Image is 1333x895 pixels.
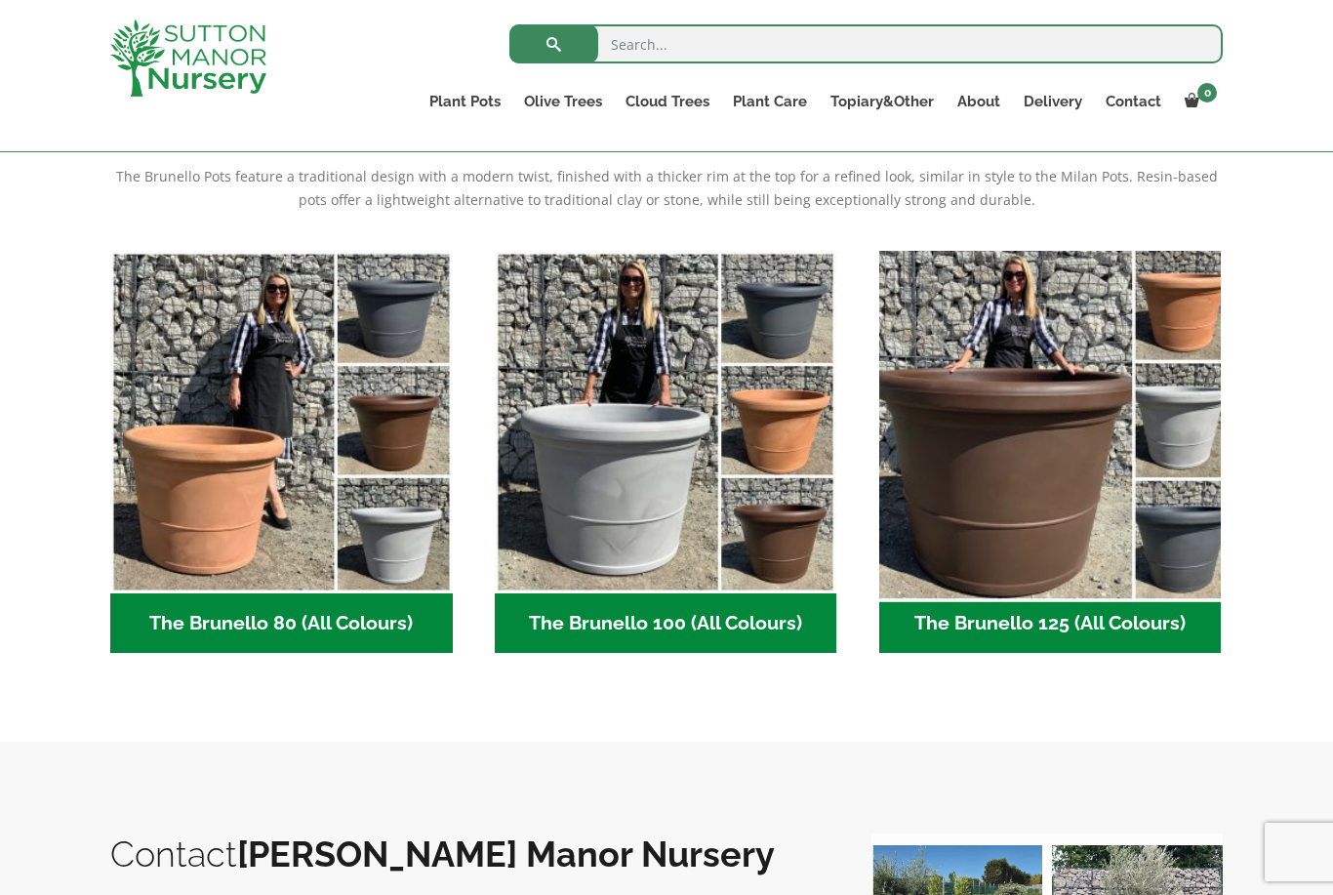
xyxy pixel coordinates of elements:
a: 0 [1173,88,1223,115]
h2: The Brunello 80 (All Colours) [110,593,453,654]
img: The Brunello 100 (All Colours) [495,251,837,593]
a: Plant Care [721,88,819,115]
input: Search... [509,24,1223,63]
a: Visit product category The Brunello 100 (All Colours) [495,251,837,653]
p: The Brunello Pots feature a traditional design with a modern twist, finished with a thicker rim a... [110,165,1223,212]
a: Visit product category The Brunello 80 (All Colours) [110,251,453,653]
a: Visit product category The Brunello 125 (All Colours) [879,251,1222,653]
a: Olive Trees [512,88,614,115]
h2: The Brunello 125 (All Colours) [879,593,1222,654]
img: logo [110,20,266,97]
a: Topiary&Other [819,88,946,115]
a: Plant Pots [418,88,512,115]
a: About [946,88,1012,115]
img: The Brunello 80 (All Colours) [110,251,453,593]
span: 0 [1197,83,1217,102]
b: [PERSON_NAME] Manor Nursery [237,834,775,875]
a: Cloud Trees [614,88,721,115]
a: Contact [1094,88,1173,115]
h2: Contact [110,834,832,875]
img: The Brunello 125 (All Colours) [870,242,1230,601]
h2: The Brunello 100 (All Colours) [495,593,837,654]
a: Delivery [1012,88,1094,115]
